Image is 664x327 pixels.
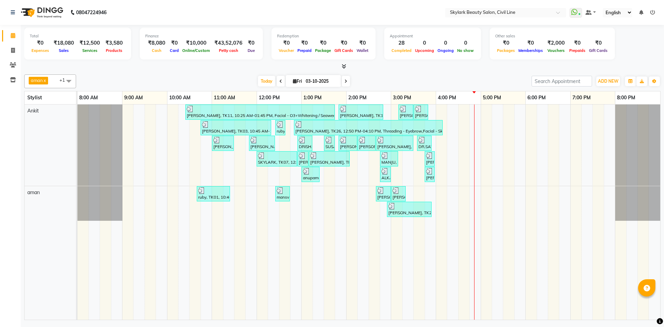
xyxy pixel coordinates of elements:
[27,108,39,114] span: Ankit
[122,93,145,103] a: 9:00 AM
[212,39,245,47] div: ₹43,52,076
[347,93,368,103] a: 2:00 PM
[181,39,212,47] div: ₹10,000
[413,48,436,53] span: Upcoming
[418,137,431,150] div: DR.SAVIHA, TK25, 03:35 PM-03:55 PM, Hair Cutting
[296,48,313,53] span: Prepaid
[495,39,517,47] div: ₹0
[313,39,333,47] div: ₹0
[571,93,592,103] a: 7:00 PM
[495,48,517,53] span: Packages
[587,48,609,53] span: Gift Cards
[298,152,308,165] div: [PERSON_NAME], TK08, 12:55 PM-01:10 PM, THRE.+FORE.+UPPER LIP.
[333,48,355,53] span: Gift Cards
[377,137,413,150] div: [PERSON_NAME], TK23, 02:40 PM-03:30 PM, Hair Cutting ,Hair cutting 6
[76,3,107,22] b: 08047224946
[295,121,442,134] div: [PERSON_NAME], TK26, 12:50 PM-04:10 PM, Threading - Eyebrow,Facial - Skeyndor Brightning,Neck Ble...
[104,48,124,53] span: Products
[31,78,43,83] span: aman
[250,137,274,150] div: [PERSON_NAME], TK04, 11:50 AM-12:25 PM, Hair Cutting 1,Threading - Upper Lips
[298,137,312,150] div: DRISHA, TK09, 12:55 PM-01:15 PM, Hair Cutting
[245,39,257,47] div: ₹0
[390,39,413,47] div: 28
[455,39,476,47] div: 0
[277,48,296,53] span: Voucher
[59,77,70,83] span: +1
[568,39,587,47] div: ₹0
[339,106,382,119] div: [PERSON_NAME], TK16, 01:50 PM-02:50 PM, Threading - Eyebrow,Waxing - Upper Lips Wax Rica,Hair Cut...
[181,48,212,53] span: Online/Custom
[355,39,370,47] div: ₹0
[168,39,181,47] div: ₹0
[291,79,304,84] span: Fri
[27,189,40,196] span: aman
[197,187,229,200] div: ruby, TK01, 10:40 AM-11:25 AM, Waxing - Hand wax Normal,Threading - Eyebrow,Threading - Forhead
[526,93,547,103] a: 6:00 PM
[296,39,313,47] div: ₹0
[313,48,333,53] span: Package
[545,39,568,47] div: ₹2,000
[358,137,375,150] div: [PERSON_NAME], TK15, 02:15 PM-02:40 PM, Threading - Eyebrow,Threading - Forhead
[167,93,192,103] a: 10:00 AM
[304,76,338,87] input: 2025-10-03
[150,48,163,53] span: Cash
[186,106,334,119] div: [PERSON_NAME], TK11, 10:25 AM-01:45 PM, Facial - O3+Whitening / Seaweed,Neck Bleach,Bleach - Face...
[381,152,397,165] div: MANJU, TK19, 02:45 PM-03:10 PM, Threading - Eyebrow,Threading - Forhead
[390,48,413,53] span: Completed
[377,187,390,200] div: [PERSON_NAME], TK17, 02:40 PM-03:00 PM, Threading - Eyebrow
[425,152,434,165] div: [PERSON_NAME], TK20, 03:45 PM-03:55 PM, Waxing - Upper Lips [GEOGRAPHIC_DATA]
[51,39,77,47] div: ₹18,080
[399,106,413,119] div: [PERSON_NAME], TK22, 03:10 PM-03:30 PM, Threading - Eyebrow
[103,39,126,47] div: ₹3,580
[598,79,618,84] span: ADD NEW
[212,93,237,103] a: 11:00 AM
[635,299,657,320] iframe: chat widget
[546,48,566,53] span: Vouchers
[436,39,455,47] div: 0
[391,93,413,103] a: 3:00 PM
[57,48,71,53] span: Sales
[455,48,476,53] span: No show
[217,48,240,53] span: Petty cash
[436,48,455,53] span: Ongoing
[77,39,103,47] div: ₹12,500
[27,94,42,101] span: Stylist
[413,39,436,47] div: 0
[615,93,637,103] a: 8:00 PM
[302,93,323,103] a: 1:00 PM
[325,137,334,150] div: SUSAMA, TK12, 01:30 PM-01:45 PM, THRE.+FORE.+UPPER LIP.
[30,39,51,47] div: ₹0
[302,168,319,181] div: anupama, TK10, 01:00 PM-01:25 PM, Threading - Eyebrow,Threading - Upper Lips
[30,48,51,53] span: Expenses
[257,152,296,165] div: SKYLARK, TK07, 12:00 PM-12:55 PM, Hair Cutting 1,Threading - Eyebrow,Threading - Forhead
[596,76,620,86] button: ADD NEW
[77,93,100,103] a: 8:00 AM
[258,76,275,87] span: Today
[481,93,503,103] a: 5:00 PM
[587,39,609,47] div: ₹0
[276,187,289,200] div: mansvi, TK06, 12:25 PM-12:45 PM, Threading - Eyebrow
[30,33,126,39] div: Total
[145,39,168,47] div: ₹8,080
[414,106,427,119] div: [PERSON_NAME], TK20, 03:30 PM-03:50 PM, Threading - Eyebrow
[277,39,296,47] div: ₹0
[43,78,46,83] a: x
[201,121,270,134] div: [PERSON_NAME], TK03, 10:45 AM-12:20 PM, Waxing - [GEOGRAPHIC_DATA],Waxing - Upper Lips [GEOGRAPHI...
[168,48,181,53] span: Card
[81,48,99,53] span: Services
[568,48,587,53] span: Prepaids
[277,33,370,39] div: Redemption
[381,168,390,181] div: ALKA, TK18, 02:45 PM-03:00 PM, THRE.+FORE.+UPPER LIP.
[355,48,370,53] span: Wallet
[339,137,357,150] div: [PERSON_NAME], TK14, 01:50 PM-02:15 PM, Threading - Eyebrow,Threading - Forhead
[425,168,434,181] div: [PERSON_NAME], TK20, 03:45 PM-03:50 PM, Threading - Forhead
[392,187,405,200] div: [PERSON_NAME], TK21, 03:00 PM-03:20 PM, Threading - Eyebrow
[18,3,65,22] img: logo
[436,93,458,103] a: 4:00 PM
[310,152,349,165] div: [PERSON_NAME], TK13, 01:10 PM-02:05 PM, Hair cutting 6,Threading - Eyebrow,Threading - Forhead
[246,48,257,53] span: Due
[517,39,545,47] div: ₹0
[276,121,285,134] div: ruby, TK05, 12:25 PM-12:35 PM, Waxing - Underarm Normal
[495,33,609,39] div: Other sales
[532,76,592,87] input: Search Appointment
